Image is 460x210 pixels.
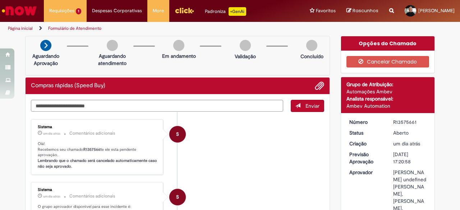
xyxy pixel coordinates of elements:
p: Em andamento [162,52,196,60]
a: Formulário de Atendimento [48,25,101,31]
div: R13575661 [393,118,427,126]
div: Ambev Automation [346,102,429,109]
span: S [176,188,179,206]
div: System [169,126,186,143]
span: um dia atrás [393,140,420,147]
p: Olá! Recebemos seu chamado e ele esta pendente aprovação. [38,141,157,169]
div: Automações Ambev [346,88,429,95]
span: More [153,7,164,14]
div: Aberto [393,129,427,136]
p: +GenAi [229,7,246,16]
div: System [169,189,186,205]
dt: Número [344,118,388,126]
span: [PERSON_NAME] [418,8,455,14]
button: Adicionar anexos [315,81,324,90]
time: 29/09/2025 10:21:06 [43,194,60,199]
div: [DATE] 17:20:58 [393,151,427,165]
span: 1 [76,8,81,14]
ul: Trilhas de página [5,22,301,35]
div: Sistema [38,125,157,129]
dt: Aprovador [344,169,388,176]
span: um dia atrás [43,194,60,199]
span: Favoritos [316,7,336,14]
p: Validação [235,53,256,60]
h2: Compras rápidas (Speed Buy) Histórico de tíquete [31,83,105,89]
textarea: Digite sua mensagem aqui... [31,100,283,112]
img: ServiceNow [1,4,38,18]
p: Concluído [300,53,323,60]
b: R13575661 [83,147,102,152]
div: Opções do Chamado [341,36,435,51]
button: Enviar [291,100,324,112]
img: img-circle-grey.png [107,40,118,51]
a: Página inicial [8,25,33,31]
dt: Status [344,129,388,136]
img: img-circle-grey.png [306,40,317,51]
span: Enviar [305,103,319,109]
small: Comentários adicionais [69,130,115,136]
img: click_logo_yellow_360x200.png [175,5,194,16]
img: img-circle-grey.png [240,40,251,51]
p: Aguardando Aprovação [28,52,63,67]
button: Cancelar Chamado [346,56,429,67]
time: 29/09/2025 10:21:10 [43,131,60,136]
span: um dia atrás [43,131,60,136]
div: Sistema [38,188,157,192]
span: Rascunhos [353,7,378,14]
div: Analista responsável: [346,95,429,102]
dt: Previsão Aprovação [344,151,388,165]
img: arrow-next.png [40,40,51,51]
div: Padroniza [205,7,246,16]
span: S [176,126,179,143]
dt: Criação [344,140,388,147]
b: Lembrando que o chamado será cancelado automaticamente caso não seja aprovado. [38,158,158,169]
p: Aguardando atendimento [95,52,130,67]
span: Requisições [49,7,74,14]
small: Comentários adicionais [69,193,115,199]
a: Rascunhos [346,8,378,14]
div: 29/09/2025 10:20:58 [393,140,427,147]
div: Grupo de Atribuição: [346,81,429,88]
time: 29/09/2025 10:20:58 [393,140,420,147]
img: img-circle-grey.png [173,40,184,51]
span: Despesas Corporativas [92,7,142,14]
